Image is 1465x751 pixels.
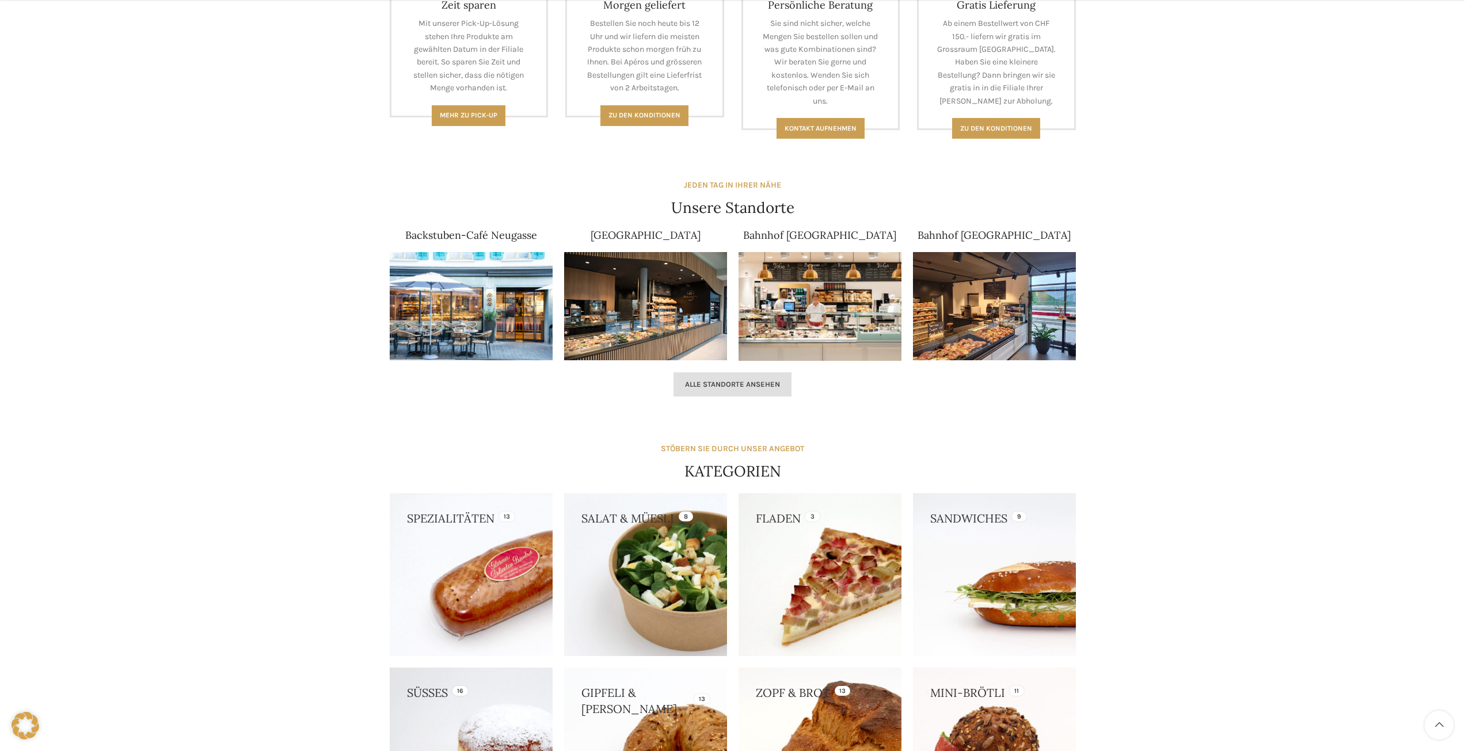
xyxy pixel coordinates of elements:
a: Bahnhof [GEOGRAPHIC_DATA] [918,228,1071,242]
h4: Unsere Standorte [671,197,794,218]
span: Mehr zu Pick-Up [440,111,497,119]
a: [GEOGRAPHIC_DATA] [591,228,701,242]
p: Ab einem Bestellwert von CHF 150.- liefern wir gratis im Grossraum [GEOGRAPHIC_DATA]. Haben Sie e... [936,17,1057,108]
p: Mit unserer Pick-Up-Lösung stehen Ihre Produkte am gewählten Datum in der Filiale bereit. So spar... [409,17,530,94]
p: Sie sind nicht sicher, welche Mengen Sie bestellen sollen und was gute Kombinationen sind? Wir be... [760,17,881,108]
span: Zu den konditionen [960,124,1032,132]
a: Scroll to top button [1425,711,1453,739]
div: STÖBERN SIE DURCH UNSER ANGEBOT [661,443,804,455]
a: Bahnhof [GEOGRAPHIC_DATA] [743,228,896,242]
p: Bestellen Sie noch heute bis 12 Uhr und wir liefern die meisten Produkte schon morgen früh zu Ihn... [584,17,705,94]
a: Mehr zu Pick-Up [432,105,505,126]
a: Zu den Konditionen [600,105,688,126]
span: Alle Standorte ansehen [685,380,780,389]
a: Alle Standorte ansehen [673,372,792,397]
a: Kontakt aufnehmen [777,118,865,139]
a: Backstuben-Café Neugasse [405,228,537,242]
span: Zu den Konditionen [608,111,680,119]
span: Kontakt aufnehmen [785,124,857,132]
a: Zu den konditionen [952,118,1040,139]
div: JEDEN TAG IN IHRER NÄHE [684,179,781,192]
h4: KATEGORIEN [684,461,781,482]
